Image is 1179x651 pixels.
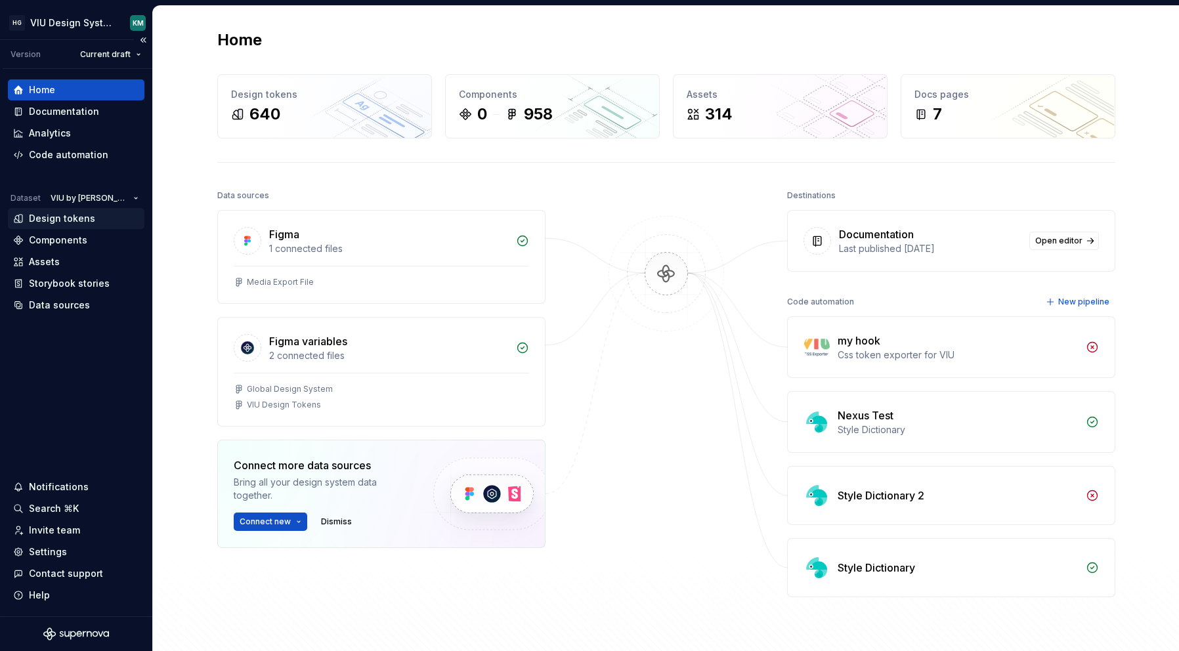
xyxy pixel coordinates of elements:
div: 2 connected files [269,349,508,362]
a: Components [8,230,144,251]
div: 640 [249,104,280,125]
div: Contact support [29,567,103,580]
a: Components0958 [445,74,660,138]
svg: Supernova Logo [43,627,109,640]
div: Notifications [29,480,89,493]
div: Data sources [217,186,269,205]
div: Version [11,49,41,60]
button: Search ⌘K [8,498,144,519]
div: Help [29,589,50,602]
div: Style Dictionary 2 [838,488,924,503]
div: 1 connected files [269,242,508,255]
a: Figma variables2 connected filesGlobal Design SystemVIU Design Tokens [217,317,546,427]
h2: Home [217,30,262,51]
div: Home [29,83,55,96]
div: VIU Design System [30,16,114,30]
div: Docs pages [914,88,1102,101]
div: Code automation [787,293,854,311]
div: Settings [29,545,67,558]
button: VIU by [PERSON_NAME] [45,189,144,207]
div: Invite team [29,524,80,537]
div: Style Dictionary [838,423,1078,436]
div: Code automation [29,148,108,161]
span: VIU by [PERSON_NAME] [51,193,128,203]
div: 0 [477,104,487,125]
a: Design tokens [8,208,144,229]
a: Analytics [8,123,144,144]
div: Components [29,234,87,247]
a: Data sources [8,295,144,316]
div: Css token exporter for VIU [838,348,1078,362]
div: Figma [269,226,299,242]
button: Dismiss [315,513,358,531]
div: Figma variables [269,333,347,349]
div: HG [9,15,25,31]
div: Assets [29,255,60,268]
div: Analytics [29,127,71,140]
div: Destinations [787,186,836,205]
a: Documentation [8,101,144,122]
button: HGVIU Design SystemKM [3,9,150,37]
button: Connect new [234,513,307,531]
a: Assets [8,251,144,272]
a: Figma1 connected filesMedia Export File [217,210,546,304]
a: Code automation [8,144,144,165]
a: Home [8,79,144,100]
button: Help [8,585,144,606]
div: Last published [DATE] [839,242,1021,255]
span: Connect new [240,516,291,527]
div: Search ⌘K [29,502,79,515]
button: New pipeline [1042,293,1115,311]
div: 7 [933,104,942,125]
a: Design tokens640 [217,74,432,138]
div: VIU Design Tokens [247,400,321,410]
div: Design tokens [231,88,418,101]
div: my hook [838,333,880,348]
div: Style Dictionary [838,560,915,576]
span: Open editor [1035,236,1083,246]
button: Notifications [8,476,144,497]
div: 958 [524,104,553,125]
div: Documentation [839,226,914,242]
span: Dismiss [321,516,352,527]
a: Docs pages7 [901,74,1115,138]
a: Assets314 [673,74,888,138]
a: Invite team [8,520,144,541]
div: 314 [705,104,733,125]
div: Dataset [11,193,41,203]
a: Settings [8,541,144,562]
div: Global Design System [247,384,333,394]
button: Collapse sidebar [134,31,152,49]
div: Nexus Test [838,408,893,423]
div: Design tokens [29,212,95,225]
span: New pipeline [1058,297,1109,307]
div: Storybook stories [29,277,110,290]
div: Data sources [29,299,90,312]
button: Current draft [74,45,147,64]
div: Documentation [29,105,99,118]
div: KM [133,18,144,28]
div: Media Export File [247,277,314,287]
button: Contact support [8,563,144,584]
div: Connect more data sources [234,457,411,473]
span: Current draft [80,49,131,60]
div: Assets [687,88,874,101]
div: Components [459,88,646,101]
div: Bring all your design system data together. [234,476,411,502]
a: Open editor [1029,232,1099,250]
a: Storybook stories [8,273,144,294]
